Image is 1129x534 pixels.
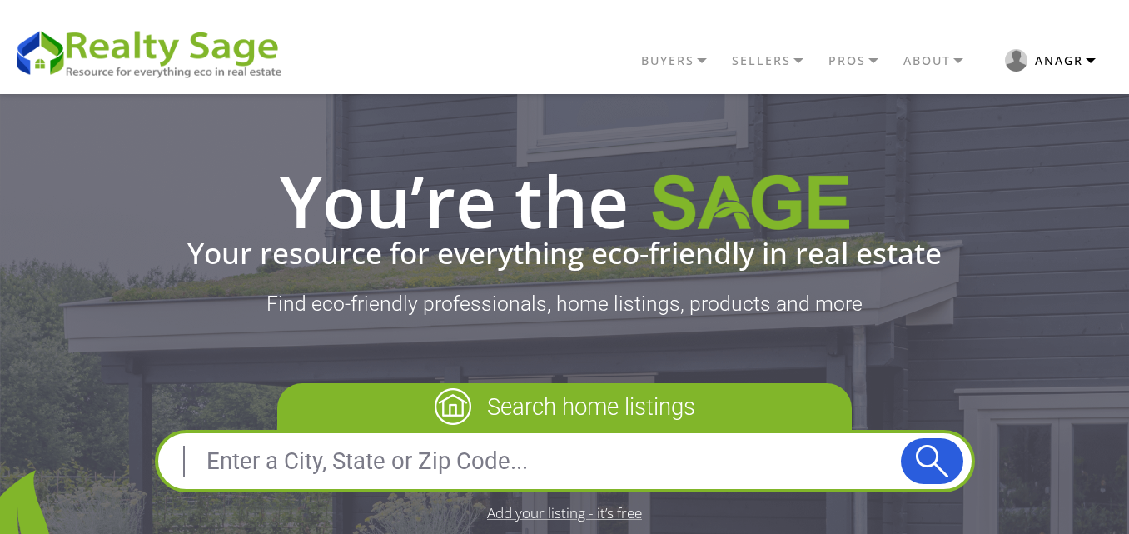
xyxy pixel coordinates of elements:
h1: You’re the [12,166,1117,237]
p: Find eco-friendly professionals, home listings, products and more [12,292,1117,317]
p: Search home listings [277,383,852,430]
img: RS user logo [1005,49,1027,72]
input: Enter a City, State or Zip Code... [167,442,901,482]
button: RS user logo Anagr [984,41,1117,80]
a: ABOUT [899,47,984,75]
img: REALTY SAGE [12,25,296,80]
img: Realty Sage [652,174,849,237]
a: SELLERS [728,47,824,75]
div: Your resource for everything eco-friendly in real estate [12,238,1117,267]
a: Add your listing - it’s free [487,506,642,520]
a: PROS [824,47,899,75]
a: BUYERS [637,47,728,75]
